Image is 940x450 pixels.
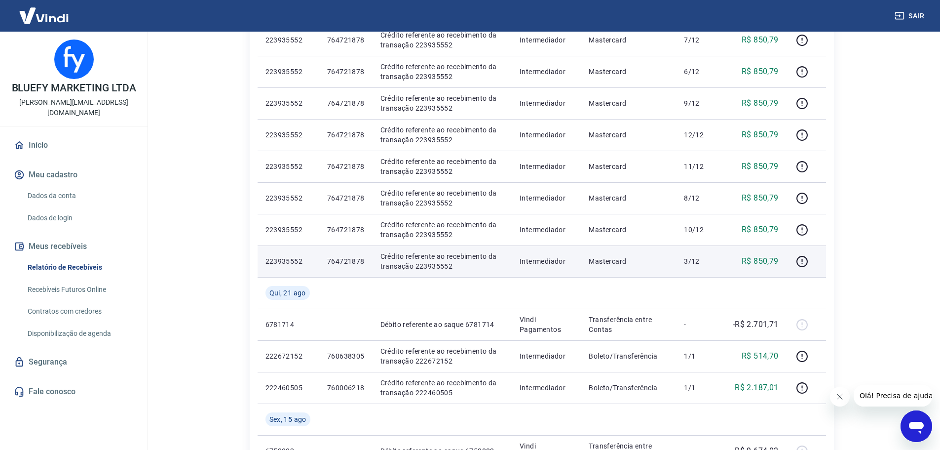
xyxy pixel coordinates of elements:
[742,192,779,204] p: R$ 850,79
[327,225,365,235] p: 764721878
[12,236,136,257] button: Meus recebíveis
[269,288,306,298] span: Qui, 21 ago
[520,351,573,361] p: Intermediador
[520,130,573,140] p: Intermediador
[901,410,932,442] iframe: Botão para abrir a janela de mensagens
[265,225,311,235] p: 223935552
[589,315,668,334] p: Transferência entre Contas
[265,193,311,203] p: 223935552
[54,40,94,79] img: b9dab4cb-2337-41da-979e-63c4aeaec983.jpeg
[380,30,504,50] p: Crédito referente ao recebimento da transação 223935552
[265,320,311,329] p: 6781714
[12,134,136,156] a: Início
[380,125,504,145] p: Crédito referente ao recebimento da transação 223935552
[24,324,136,344] a: Disponibilização de agenda
[24,208,136,228] a: Dados de login
[589,256,668,266] p: Mastercard
[893,7,928,25] button: Sair
[380,188,504,208] p: Crédito referente ao recebimento da transação 223935552
[6,7,83,15] span: Olá! Precisa de ajuda?
[327,67,365,77] p: 764721878
[380,62,504,82] p: Crédito referente ao recebimento da transação 223935552
[742,224,779,236] p: R$ 850,79
[24,186,136,206] a: Dados da conta
[684,383,713,393] p: 1/1
[735,382,778,394] p: R$ 2.187,01
[265,67,311,77] p: 223935552
[265,35,311,45] p: 223935552
[380,378,504,398] p: Crédito referente ao recebimento da transação 222460505
[684,193,713,203] p: 8/12
[265,98,311,108] p: 223935552
[854,385,932,407] iframe: Mensagem da empresa
[265,130,311,140] p: 223935552
[12,0,76,31] img: Vindi
[265,383,311,393] p: 222460505
[520,193,573,203] p: Intermediador
[742,129,779,141] p: R$ 850,79
[12,351,136,373] a: Segurança
[520,383,573,393] p: Intermediador
[684,130,713,140] p: 12/12
[265,351,311,361] p: 222672152
[265,162,311,171] p: 223935552
[269,414,306,424] span: Sex, 15 ago
[742,97,779,109] p: R$ 850,79
[380,157,504,176] p: Crédito referente ao recebimento da transação 223935552
[589,193,668,203] p: Mastercard
[684,67,713,77] p: 6/12
[327,383,365,393] p: 760006218
[8,97,140,118] p: [PERSON_NAME][EMAIL_ADDRESS][DOMAIN_NAME]
[684,256,713,266] p: 3/12
[327,98,365,108] p: 764721878
[24,280,136,300] a: Recebíveis Futuros Online
[684,98,713,108] p: 9/12
[520,35,573,45] p: Intermediador
[520,256,573,266] p: Intermediador
[684,225,713,235] p: 10/12
[742,34,779,46] p: R$ 850,79
[733,319,779,330] p: -R$ 2.701,71
[742,161,779,172] p: R$ 850,79
[520,162,573,171] p: Intermediador
[327,193,365,203] p: 764721878
[12,381,136,403] a: Fale conosco
[520,67,573,77] p: Intermediador
[12,164,136,186] button: Meu cadastro
[380,320,504,329] p: Débito referente ao saque 6781714
[589,98,668,108] p: Mastercard
[589,35,668,45] p: Mastercard
[742,66,779,78] p: R$ 850,79
[684,35,713,45] p: 7/12
[327,162,365,171] p: 764721878
[380,220,504,240] p: Crédito referente ao recebimento da transação 223935552
[684,320,713,329] p: -
[589,67,668,77] p: Mastercard
[327,130,365,140] p: 764721878
[520,98,573,108] p: Intermediador
[520,225,573,235] p: Intermediador
[265,256,311,266] p: 223935552
[24,301,136,322] a: Contratos com credores
[589,351,668,361] p: Boleto/Transferência
[24,257,136,278] a: Relatório de Recebíveis
[684,351,713,361] p: 1/1
[380,251,504,271] p: Crédito referente ao recebimento da transação 223935552
[327,256,365,266] p: 764721878
[589,162,668,171] p: Mastercard
[327,351,365,361] p: 760638305
[380,346,504,366] p: Crédito referente ao recebimento da transação 222672152
[12,83,136,93] p: BLUEFY MARKETING LTDA
[380,93,504,113] p: Crédito referente ao recebimento da transação 223935552
[327,35,365,45] p: 764721878
[589,130,668,140] p: Mastercard
[684,162,713,171] p: 11/12
[589,225,668,235] p: Mastercard
[589,383,668,393] p: Boleto/Transferência
[520,315,573,334] p: Vindi Pagamentos
[742,255,779,267] p: R$ 850,79
[742,350,779,362] p: R$ 514,70
[830,387,850,407] iframe: Fechar mensagem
